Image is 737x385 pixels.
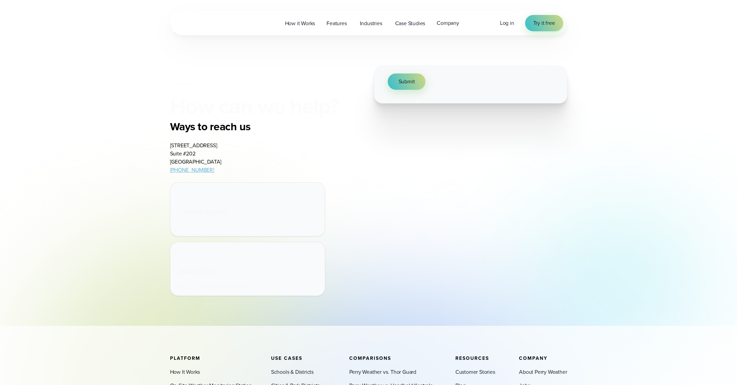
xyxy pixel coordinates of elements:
[533,19,555,27] span: Try it free
[349,368,416,376] a: Perry Weather vs. Thor Guard
[170,141,222,174] address: [STREET_ADDRESS] Suite #202 [GEOGRAPHIC_DATA]
[525,15,563,31] a: Try it free
[500,19,514,27] a: Log in
[399,78,415,86] span: Submit
[519,355,548,362] span: Company
[437,19,459,27] span: Company
[388,73,426,90] button: Submit
[279,16,321,30] a: How it Works
[271,368,314,376] a: Schools & Districts
[360,19,382,28] span: Industries
[170,355,200,362] span: Platform
[170,368,200,376] a: How It Works
[170,166,214,174] a: [PHONE_NUMBER]
[326,19,347,28] span: Features
[455,368,495,376] a: Customer Stories
[285,19,315,28] span: How it Works
[519,368,567,376] a: About Perry Weather
[349,355,391,362] span: Comparisons
[271,355,302,362] span: Use Cases
[395,19,425,28] span: Case Studies
[455,355,489,362] span: Resources
[170,120,329,133] h3: Ways to reach us
[389,16,431,30] a: Case Studies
